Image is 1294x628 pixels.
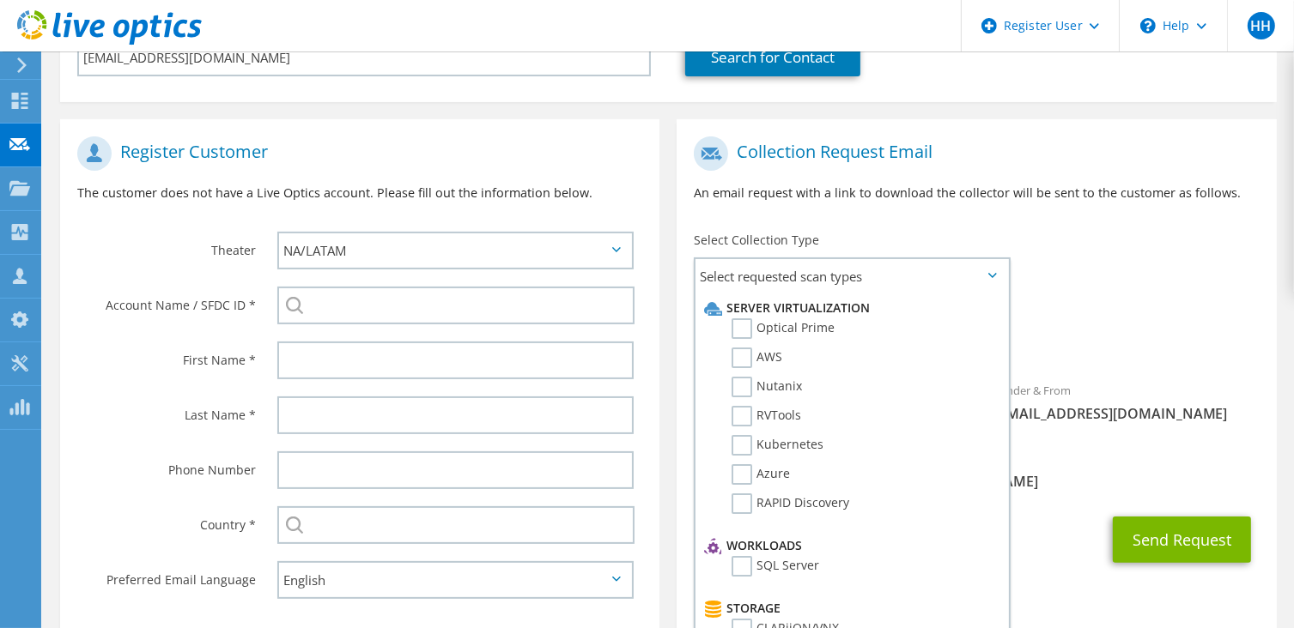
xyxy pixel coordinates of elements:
h1: Collection Request Email [694,136,1250,171]
label: AWS [732,347,782,368]
svg: \n [1140,18,1156,33]
div: Sender & From [977,372,1277,432]
label: Nutanix [732,377,802,397]
label: Kubernetes [732,435,823,456]
label: Account Name / SFDC ID * [77,287,256,314]
li: Server Virtualization [700,298,999,318]
label: Phone Number [77,451,256,479]
span: HH [1248,12,1275,39]
p: An email request with a link to download the collector will be sent to the customer as follows. [694,184,1259,202]
li: Workloads [700,535,999,556]
label: RVTools [732,406,801,426]
a: Search for Contact [685,39,860,76]
label: Select Collection Type [694,232,819,249]
label: Preferred Email Language [77,561,256,589]
label: Country * [77,506,256,534]
span: [EMAIL_ADDRESS][DOMAIN_NAME] [994,404,1260,423]
label: RAPID Discovery [732,493,849,514]
div: To [677,372,976,432]
label: Last Name * [77,396,256,424]
li: Storage [700,598,999,619]
label: Theater [77,232,256,259]
label: SQL Server [732,556,819,577]
label: First Name * [77,341,256,369]
button: Send Request [1113,516,1251,563]
div: Requested Collections [677,300,1276,364]
p: The customer does not have a Live Optics account. Please fill out the information below. [77,184,642,202]
span: Select requested scan types [696,259,1008,293]
h1: Register Customer [77,136,634,171]
div: CC & Reply To [677,440,1276,499]
label: Optical Prime [732,318,835,339]
label: Azure [732,464,790,485]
